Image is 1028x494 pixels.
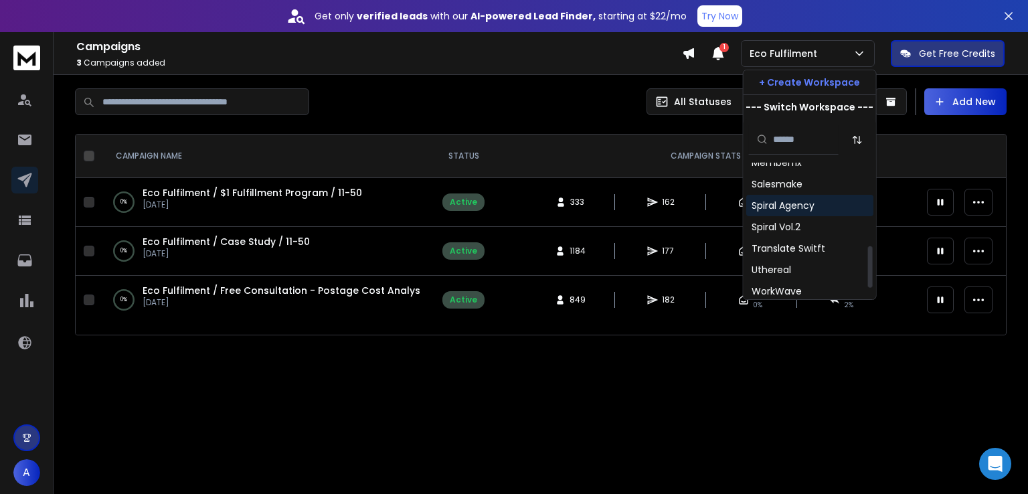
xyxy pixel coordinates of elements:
span: 849 [570,295,586,305]
div: Active [450,295,477,305]
td: 0%Eco Fulfilment / Free Consultation - Postage Cost Analysis / 11-25[DATE] [100,276,434,325]
button: A [13,459,40,486]
td: 0%Eco Fulfilment / Case Study / 11-50[DATE] [100,227,434,276]
span: 2 % [844,300,853,311]
td: 0%Eco Fulfilment / $1 Fulfillment Program / 11-50[DATE] [100,178,434,227]
p: Try Now [701,9,738,23]
span: 0% [753,300,762,311]
span: 3 [76,57,82,68]
div: Open Intercom Messenger [979,448,1011,480]
button: Add New [924,88,1007,115]
strong: verified leads [357,9,428,23]
p: [DATE] [143,297,421,308]
p: Get only with our starting at $22/mo [315,9,687,23]
div: Active [450,197,477,208]
p: Get Free Credits [919,47,995,60]
div: Salesmake [752,177,802,191]
p: 0 % [120,195,127,209]
div: WorkWave [752,284,802,298]
div: Active [450,246,477,256]
div: Uthereal [752,263,791,276]
span: 333 [570,197,584,208]
a: Eco Fulfilment / Case Study / 11-50 [143,235,310,248]
th: CAMPAIGN STATS [493,135,919,178]
span: 162 [662,197,675,208]
a: Eco Fulfilment / Free Consultation - Postage Cost Analysis / 11-25 [143,284,462,297]
img: logo [13,46,40,70]
button: Try Now [697,5,742,27]
p: + Create Workspace [759,76,860,89]
span: 1184 [570,246,586,256]
span: 182 [662,295,675,305]
span: 177 [662,246,675,256]
p: Eco Fulfilment [750,47,823,60]
div: Translate Switft [752,242,825,255]
h1: Campaigns [76,39,682,55]
p: [DATE] [143,199,362,210]
span: 1 [719,43,729,52]
div: Spiral Agency [752,199,815,212]
p: 0 % [120,293,127,307]
p: --- Switch Workspace --- [746,100,873,114]
p: Campaigns added [76,58,682,68]
button: Get Free Credits [891,40,1005,67]
th: CAMPAIGN NAME [100,135,434,178]
button: Sort by Sort A-Z [844,127,871,153]
th: STATUS [434,135,493,178]
div: Spiral Vol.2 [752,220,800,234]
strong: AI-powered Lead Finder, [470,9,596,23]
button: + Create Workspace [744,70,876,94]
p: All Statuses [674,95,732,108]
p: [DATE] [143,248,310,259]
div: Memberfix [752,156,802,169]
p: 0 % [120,244,127,258]
a: Eco Fulfilment / $1 Fulfillment Program / 11-50 [143,186,362,199]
